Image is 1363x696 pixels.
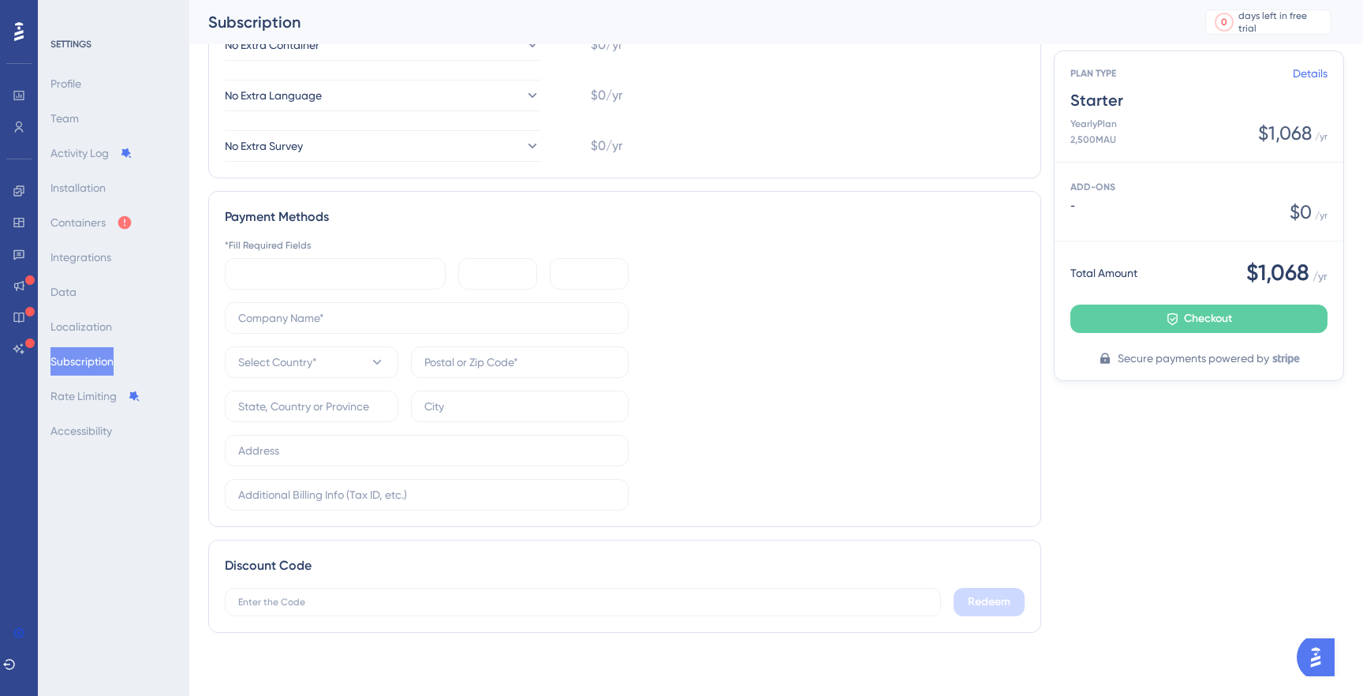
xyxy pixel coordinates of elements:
span: $ 0 [1290,200,1312,225]
span: - [1070,200,1290,212]
span: Checkout [1184,309,1232,328]
input: City [424,398,615,415]
iframe: Secure card number input frame [238,264,439,283]
button: Rate Limiting [50,382,140,410]
button: Activity Log [50,139,133,167]
div: Discount Code [225,556,1025,575]
button: Subscription [50,347,114,376]
button: Integrations [50,243,111,271]
iframe: Secure expiration date input frame [472,264,531,283]
button: No Extra Survey [225,130,540,162]
span: No Extra Container [225,36,319,54]
button: Checkout [1070,305,1328,333]
div: Subscription [208,11,1166,33]
iframe: UserGuiding AI Assistant Launcher [1297,634,1344,681]
iframe: Secure CVC input frame [563,264,622,283]
button: Localization [50,312,112,341]
span: $0/yr [591,137,622,155]
span: $1,068 [1246,257,1309,289]
span: Total Amount [1070,264,1137,283]
button: Select Country* [225,346,398,378]
span: 2,500 MAU [1070,133,1117,146]
div: 0 [1221,16,1227,28]
span: / yr [1315,130,1328,143]
span: No Extra Language [225,86,322,105]
span: $0/yr [591,36,622,54]
div: *Fill Required Fields [225,239,629,252]
input: Enter the Code [238,597,928,608]
div: SETTINGS [50,38,178,51]
span: Redeem [968,593,1010,612]
span: Select Country* [238,353,317,372]
span: ADD-ONS [1070,181,1115,193]
input: State, Country or Province [238,398,385,415]
a: Details [1293,64,1328,83]
button: No Extra Language [225,80,540,111]
input: Address [238,442,615,459]
div: Payment Methods [225,208,1025,226]
button: Redeem [954,588,1025,616]
span: Starter [1070,89,1328,111]
span: Yearly Plan [1070,118,1117,130]
button: Containers [50,208,133,237]
input: Additional Billing Info (Tax ID, etc.) [238,486,615,503]
input: Company Name* [238,309,615,327]
span: / yr [1313,267,1328,286]
button: Team [50,104,79,133]
span: $1,068 [1258,121,1312,146]
div: days left in free trial [1238,9,1326,35]
button: Accessibility [50,417,112,445]
input: Postal or Zip Code* [424,354,615,371]
span: No Extra Survey [225,137,303,155]
button: No Extra Container [225,29,540,61]
button: Profile [50,69,81,98]
span: PLAN TYPE [1070,67,1293,80]
button: Installation [50,174,106,202]
span: $0/yr [591,86,622,105]
span: / yr [1315,209,1328,222]
button: Data [50,278,77,306]
span: Secure payments powered by [1118,349,1269,368]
